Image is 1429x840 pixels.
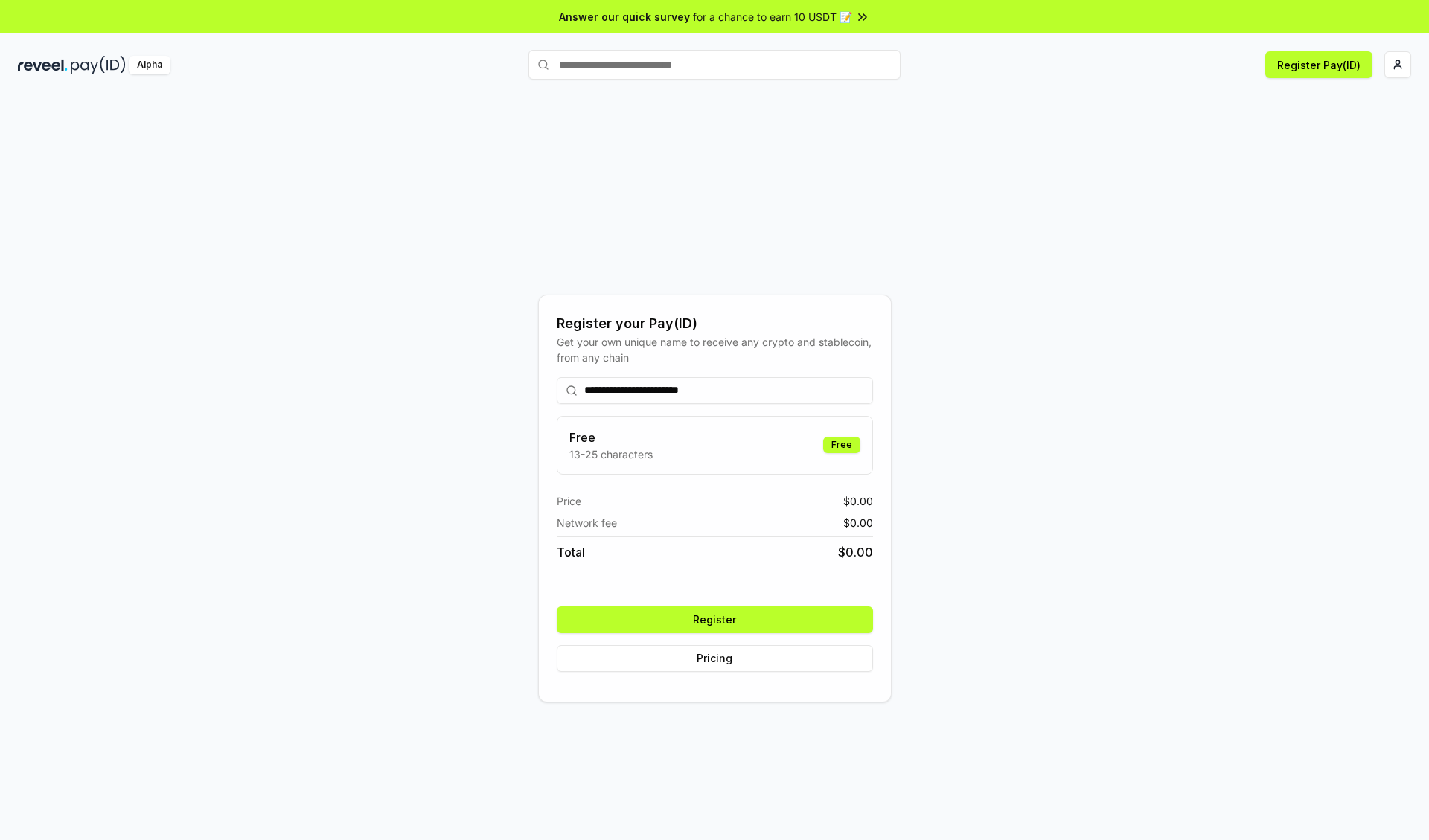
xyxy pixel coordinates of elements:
[557,515,617,530] span: Network fee
[557,606,873,633] button: Register
[843,493,873,509] span: $ 0.00
[557,493,581,509] span: Price
[559,9,690,25] span: Answer our quick survey
[557,313,873,334] div: Register your Pay(ID)
[569,446,653,462] p: 13-25 characters
[557,334,873,365] div: Get your own unique name to receive any crypto and stablecoin, from any chain
[1265,51,1372,78] button: Register Pay(ID)
[823,437,860,453] div: Free
[557,645,873,672] button: Pricing
[129,56,170,74] div: Alpha
[843,515,873,530] span: $ 0.00
[838,543,873,561] span: $ 0.00
[693,9,852,25] span: for a chance to earn 10 USDT 📝
[71,56,126,74] img: pay_id
[557,543,585,561] span: Total
[18,56,68,74] img: reveel_dark
[569,429,653,446] h3: Free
